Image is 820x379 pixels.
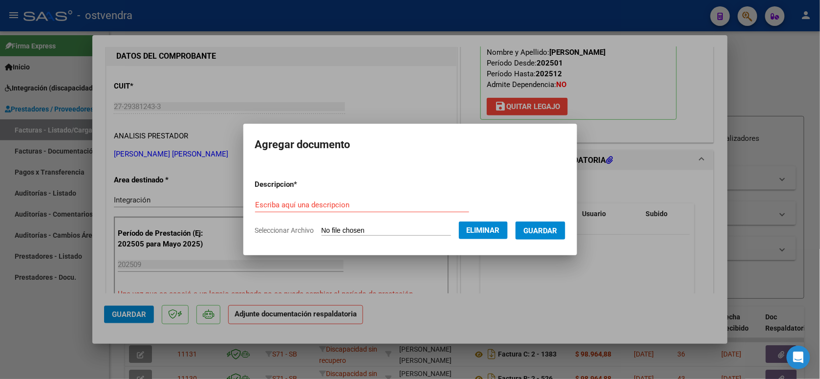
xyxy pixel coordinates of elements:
[255,135,565,154] h2: Agregar documento
[459,222,508,239] button: Eliminar
[787,346,810,369] div: Open Intercom Messenger
[467,226,500,235] span: Eliminar
[516,222,565,240] button: Guardar
[255,226,314,234] span: Seleccionar Archivo
[523,226,558,235] span: Guardar
[255,179,348,190] p: Descripcion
